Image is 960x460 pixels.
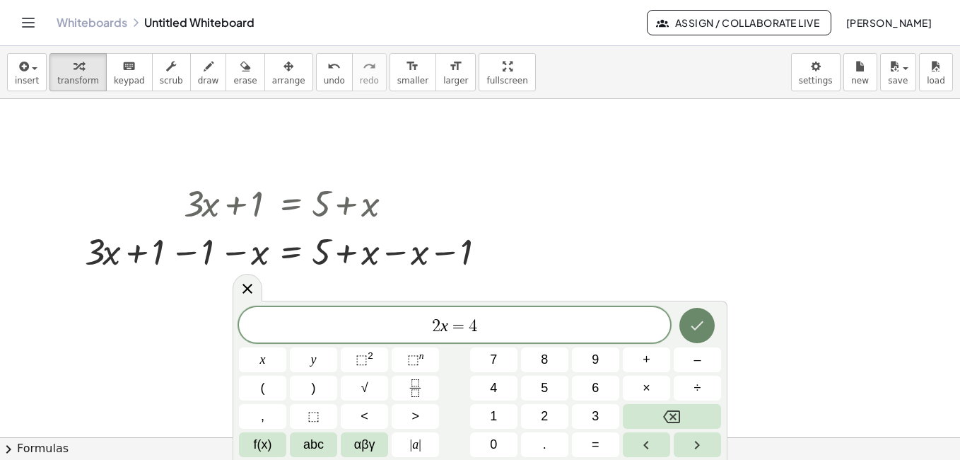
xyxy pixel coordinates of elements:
span: undo [324,76,345,86]
sup: n [419,350,424,361]
button: save [880,53,916,91]
button: . [521,432,568,457]
button: x [239,347,286,372]
span: . [543,435,546,454]
span: 3 [592,407,599,426]
button: load [919,53,953,91]
button: draw [190,53,227,91]
button: Functions [239,432,286,457]
button: 1 [470,404,517,429]
button: fullscreen [479,53,535,91]
button: Greater than [392,404,439,429]
i: keyboard [122,58,136,75]
span: scrub [160,76,183,86]
span: > [411,407,419,426]
span: settings [799,76,833,86]
button: Times [623,376,670,401]
button: 6 [572,376,619,401]
span: 7 [490,350,497,369]
span: 6 [592,379,599,398]
span: 9 [592,350,599,369]
span: f(x) [254,435,272,454]
button: Absolute value [392,432,439,457]
button: Toggle navigation [17,11,40,34]
button: 0 [470,432,517,457]
button: insert [7,53,47,91]
button: arrange [264,53,313,91]
span: Assign / Collaborate Live [659,16,819,29]
span: transform [57,76,99,86]
button: transform [49,53,107,91]
button: Plus [623,347,670,372]
button: Done [679,308,715,343]
span: 8 [541,350,548,369]
button: format_sizesmaller [390,53,436,91]
i: redo [363,58,376,75]
button: 5 [521,376,568,401]
span: ) [312,379,316,398]
button: erase [226,53,264,91]
button: Squared [341,347,388,372]
span: redo [360,76,379,86]
span: = [448,318,469,335]
i: format_size [449,58,462,75]
span: abc [303,435,324,454]
span: ⬚ [407,352,419,367]
span: save [888,76,908,86]
button: , [239,404,286,429]
span: 4 [490,379,497,398]
span: arrange [272,76,305,86]
button: Placeholder [290,404,337,429]
button: ( [239,376,286,401]
button: 7 [470,347,517,372]
button: format_sizelarger [435,53,476,91]
button: keyboardkeypad [106,53,153,91]
sup: 2 [368,350,373,361]
button: undoundo [316,53,353,91]
a: Whiteboards [57,16,127,30]
button: Assign / Collaborate Live [647,10,831,35]
span: αβγ [354,435,375,454]
button: Fraction [392,376,439,401]
button: 2 [521,404,568,429]
button: Divide [674,376,721,401]
button: Square root [341,376,388,401]
span: keypad [114,76,145,86]
button: Minus [674,347,721,372]
button: Greek alphabet [341,432,388,457]
span: draw [198,76,219,86]
button: y [290,347,337,372]
span: 5 [541,379,548,398]
button: settings [791,53,841,91]
i: format_size [406,58,419,75]
span: x [260,350,266,369]
span: ( [261,379,265,398]
button: Backspace [623,404,721,429]
span: 0 [490,435,497,454]
button: ) [290,376,337,401]
button: Left arrow [623,432,670,457]
button: Equals [572,432,619,457]
button: Right arrow [674,432,721,457]
span: | [410,437,413,452]
span: , [261,407,264,426]
button: Alphabet [290,432,337,457]
button: redoredo [352,53,387,91]
span: smaller [397,76,428,86]
button: 8 [521,347,568,372]
button: 9 [572,347,619,372]
button: new [843,53,877,91]
button: [PERSON_NAME] [834,10,943,35]
button: Less than [341,404,388,429]
span: y [311,350,317,369]
span: [PERSON_NAME] [845,16,932,29]
span: a [410,435,421,454]
span: 1 [490,407,497,426]
var: x [440,316,448,335]
span: ⬚ [308,407,320,426]
button: Superscript [392,347,439,372]
span: < [361,407,368,426]
span: 4 [469,318,477,335]
span: 2 [432,318,440,335]
span: × [643,379,650,398]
